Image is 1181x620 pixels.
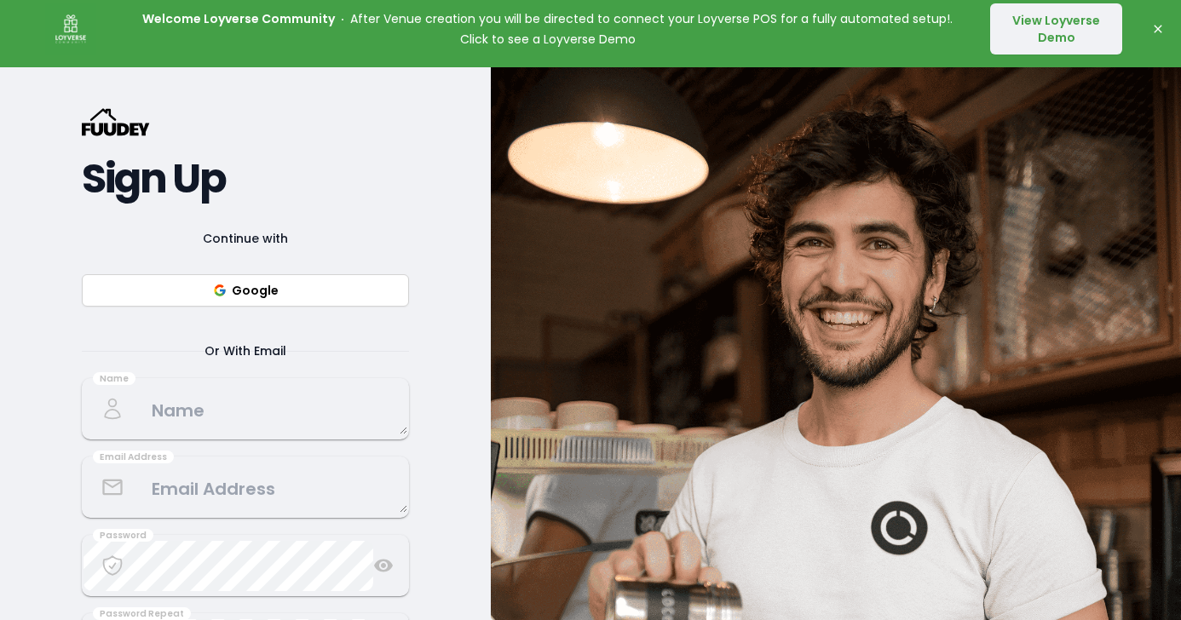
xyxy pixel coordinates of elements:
[182,228,308,249] span: Continue with
[990,3,1122,55] button: View Loyverse Demo
[82,164,409,194] h2: Sign Up
[142,10,335,27] strong: Welcome Loyverse Community
[82,108,150,136] svg: {/* Added fill="currentColor" here */} {/* This rectangle defines the background. Its explicit fi...
[130,9,965,49] p: After Venue creation you will be directed to connect your Loyverse POS for a fully automated setu...
[184,341,307,361] span: Or With Email
[82,274,409,307] button: Google
[93,372,135,386] div: Name
[93,451,174,464] div: Email Address
[93,529,153,542] div: Password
